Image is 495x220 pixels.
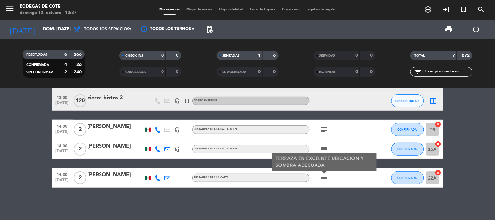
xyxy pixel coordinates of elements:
strong: 2 [64,70,67,74]
span: WALK IN [437,4,455,15]
span: 2 [74,171,86,184]
span: print [445,25,453,33]
i: subject [320,174,328,182]
span: 2 [74,143,86,156]
span: CONFIRMADA [398,128,417,131]
span: SIN CONFIRMAR [26,71,53,74]
strong: 0 [176,70,180,74]
span: [DATE] [54,178,70,185]
div: [PERSON_NAME] [88,122,143,131]
div: LOG OUT [463,20,490,39]
button: menu [5,4,15,16]
span: 2 [74,123,86,136]
strong: 0 [258,70,261,74]
i: search [477,6,485,13]
span: 13:00 [54,93,70,101]
i: menu [5,4,15,14]
span: CONFIRMADA [26,63,49,67]
strong: 266 [74,52,83,57]
span: 14:00 [54,142,70,149]
span: Reserva especial [455,4,472,15]
span: [DATE] [54,149,70,157]
i: border_all [430,97,438,105]
strong: 0 [161,53,164,58]
button: CONFIRMADA [391,123,424,136]
strong: 0 [355,70,358,74]
span: Pre-acceso [279,8,303,11]
i: cancel [435,141,441,147]
button: SIN CONFIRMAR [391,94,424,107]
strong: 240 [74,70,83,74]
span: Tarjetas de regalo [303,8,339,11]
div: domingo 12. octubre - 13:37 [20,10,77,16]
strong: 7 [453,53,455,58]
span: [DATE] [54,130,70,137]
span: BUSCAR [472,4,490,15]
span: Disponibilidad [216,8,247,11]
strong: 0 [355,53,358,58]
i: turned_in_not [184,98,190,104]
span: BISTRÓ EXTERIOR [194,99,217,102]
i: headset_mic [175,98,180,104]
span: CHECK INS [125,54,143,57]
span: SIN CONFIRMAR [396,99,419,102]
i: arrow_drop_down [61,25,69,33]
button: CONFIRMADA [391,143,424,156]
span: RESTAURANTE A LA CARTA [194,176,229,179]
strong: 6 [64,52,67,57]
span: Mis reservas [156,8,183,11]
span: SENTADAS [223,54,240,57]
span: 120 [74,94,86,107]
strong: 272 [462,53,471,58]
button: CONFIRMADA [391,171,424,184]
i: [DATE] [5,22,39,37]
i: subject [320,145,328,153]
input: Filtrar por nombre... [422,68,472,75]
span: 14:30 [54,170,70,178]
span: RESERVADAS [26,53,47,56]
div: TERRAZA EN EXCELNTE UBICACION Y SOMBRA ADECUADA [275,155,373,169]
strong: 6 [273,53,277,58]
span: Todos los servicios [84,27,129,32]
i: headset_mic [175,127,180,133]
div: [PERSON_NAME] [88,171,143,179]
span: , MXN - [229,148,239,150]
span: TOTAL [414,54,425,57]
i: turned_in_not [460,6,468,13]
span: CONFIRMADA [398,176,417,180]
strong: 26 [76,62,83,67]
i: cancel [435,169,441,176]
strong: 0 [273,70,277,74]
strong: 4 [64,62,67,67]
span: CANCELADA [125,71,146,74]
strong: 0 [176,53,180,58]
strong: 0 [370,70,374,74]
strong: 1 [258,53,261,58]
i: add_circle_outline [425,6,432,13]
span: Lista de Espera [247,8,279,11]
i: subject [320,126,328,134]
div: [PERSON_NAME] [88,142,143,150]
span: CONFIRMADA [398,147,417,151]
span: 14:00 [54,122,70,130]
i: power_settings_new [472,25,480,33]
i: cancel [435,121,441,128]
span: , MXN - [229,128,239,131]
span: [DATE] [54,101,70,108]
span: pending_actions [206,25,213,33]
i: headset_mic [175,146,180,152]
span: RESTAURANTE A LA CARTA [194,128,239,131]
span: SERVIDAS [319,54,335,57]
strong: 0 [161,70,164,74]
span: Mapa de mesas [183,8,216,11]
span: RE AGENDADA [223,71,247,74]
span: RESTAURANTE A LA CARTA [194,148,239,150]
span: NO SHOW [319,71,336,74]
span: RESERVAR MESA [420,4,437,15]
div: Bodegas de Cote [20,3,77,10]
div: cierre bistro 3 [88,94,143,102]
strong: 0 [370,53,374,58]
i: exit_to_app [442,6,450,13]
i: filter_list [414,68,422,76]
